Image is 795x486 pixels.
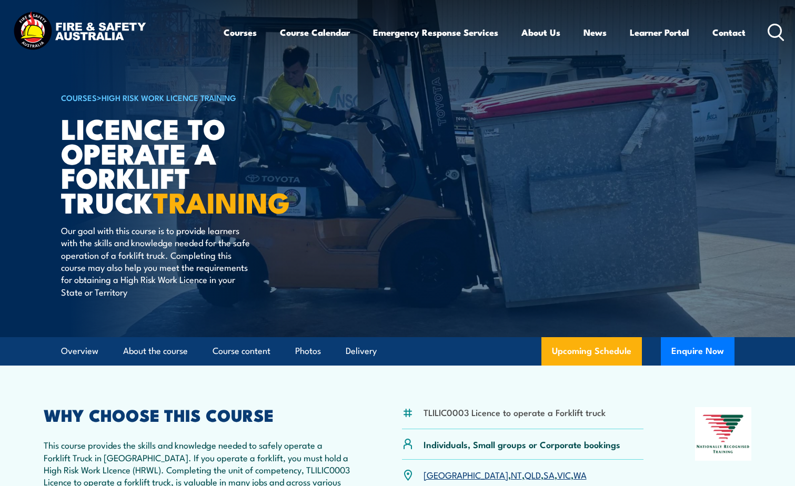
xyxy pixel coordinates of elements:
a: Overview [61,337,98,365]
p: Individuals, Small groups or Corporate bookings [424,438,620,450]
a: Courses [224,18,257,46]
a: SA [544,468,555,481]
li: TLILIC0003 Licence to operate a Forklift truck [424,406,606,418]
strong: TRAINING [153,179,290,223]
a: Course Calendar [280,18,350,46]
p: , , , , , [424,469,587,481]
a: NT [511,468,522,481]
a: News [583,18,607,46]
a: Emergency Response Services [373,18,498,46]
p: Our goal with this course is to provide learners with the skills and knowledge needed for the saf... [61,224,253,298]
h2: WHY CHOOSE THIS COURSE [44,407,351,422]
a: About the course [123,337,188,365]
h6: > [61,91,321,104]
a: Course content [213,337,270,365]
a: Photos [295,337,321,365]
a: Learner Portal [630,18,689,46]
button: Enquire Now [661,337,734,366]
a: WA [573,468,587,481]
a: VIC [557,468,571,481]
a: About Us [521,18,560,46]
img: Nationally Recognised Training logo. [695,407,752,461]
a: High Risk Work Licence Training [102,92,236,103]
a: COURSES [61,92,97,103]
h1: Licence to operate a forklift truck [61,116,321,214]
a: Upcoming Schedule [541,337,642,366]
a: [GEOGRAPHIC_DATA] [424,468,508,481]
a: QLD [525,468,541,481]
a: Delivery [346,337,377,365]
a: Contact [712,18,746,46]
